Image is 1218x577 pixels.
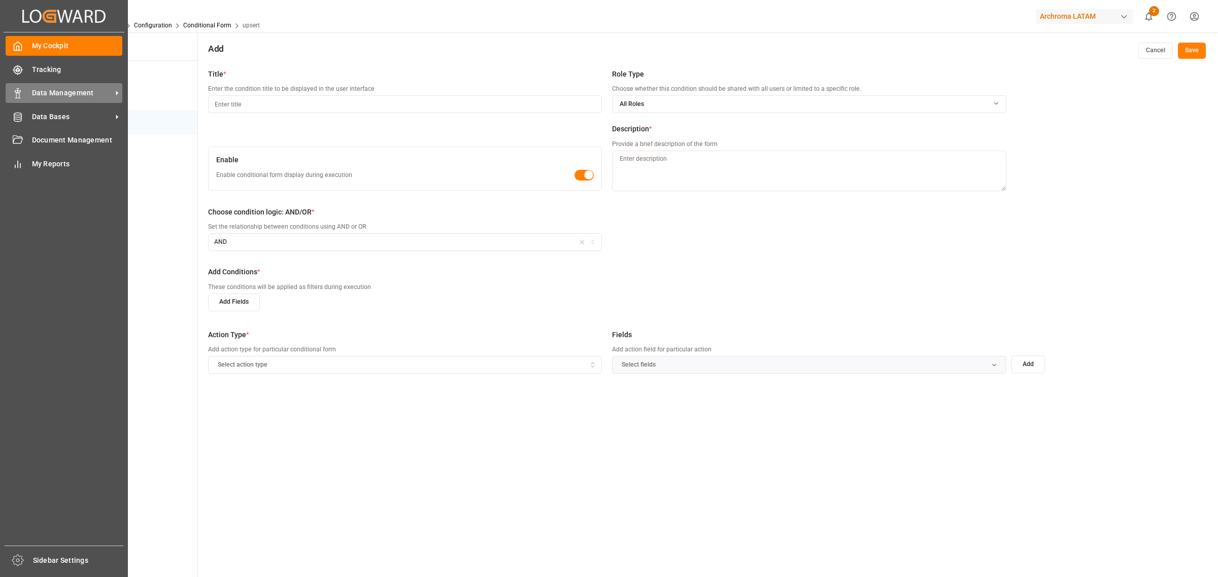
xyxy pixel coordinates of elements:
button: Save [1178,43,1206,59]
span: All Roles [620,100,644,109]
button: Cancel [1138,43,1173,59]
a: Tracking [6,59,122,79]
p: Enter the condition title to be displayed in the user interface [208,85,602,94]
span: Select fields [622,360,656,370]
span: Role Type [612,69,644,80]
p: Provide a brief description of the form [612,140,1006,149]
a: Document Management [6,130,122,150]
span: Tracking [32,64,123,75]
span: Fields [612,330,632,340]
span: Sidebar Settings [33,555,124,566]
button: show 2 new notifications [1137,5,1160,28]
span: Select action type [218,360,267,370]
p: Choose whether this condition should be shared with all users or limited to a specific role. [612,85,1006,94]
span: Choose condition logic: AND/OR [208,207,312,218]
span: Add Conditions [208,267,257,277]
a: Configuration [134,22,172,29]
span: Description [612,124,649,134]
button: All Roles [612,95,1006,113]
button: Archroma LATAM [1036,7,1137,26]
a: Conditional Form [183,22,231,29]
a: My Reports [6,154,122,173]
p: These conditions will be applied as filters during execution [208,283,1206,292]
span: Data Management [32,88,112,98]
p: Enable conditional form display during execution [216,171,352,180]
button: Add [1011,355,1045,373]
p: Add action type for particular conditional form [208,345,602,354]
span: Data Bases [32,112,112,122]
div: Container Schema [44,5,260,20]
button: Help Center [1160,5,1183,28]
a: My Cockpit [6,36,122,56]
span: 2 [1149,6,1159,16]
div: AND [214,238,227,247]
div: Archroma LATAM [1036,9,1133,24]
p: Add action field for particular action [612,345,1006,354]
span: Document Management [32,135,123,146]
span: My Cockpit [32,41,123,51]
span: Action Type [208,330,246,340]
button: Select fields [612,356,1006,374]
h4: Add [208,43,224,55]
span: My Reports [32,159,123,169]
button: Add Fields [208,294,260,311]
input: Enter title [208,95,602,113]
span: Title [208,69,223,80]
p: Set the relationship between conditions using AND or OR [208,223,602,232]
span: Enable [216,155,239,165]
